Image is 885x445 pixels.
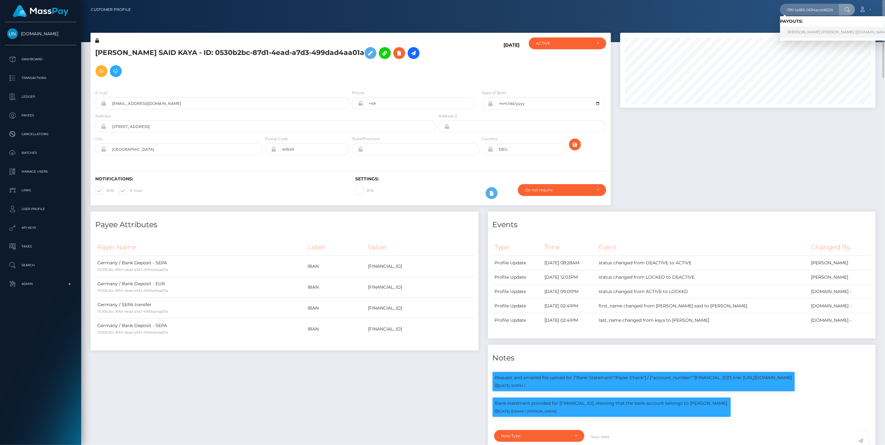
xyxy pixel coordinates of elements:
a: User Profile [5,201,76,217]
label: City [95,136,103,142]
td: [PERSON_NAME] [809,256,871,270]
td: [FINANCIAL_ID] [366,298,474,319]
td: [PERSON_NAME] [809,270,871,285]
span: [DOMAIN_NAME] [5,31,76,37]
td: [DATE] 02:41PM [542,313,597,328]
small: 0530b2bc-87d1-4ead-a7d3-499dad4aa01a [97,288,168,293]
p: Admin [7,279,74,289]
a: Manage Users [5,164,76,179]
small: [DATE] 8:25AM / [PERSON_NAME] [495,409,557,413]
small: 0530b2bc-87d1-4ead-a7d3-499dad4aa01a [97,309,168,314]
h4: Events [493,219,871,230]
a: Initiate Payout [408,47,420,59]
label: Phone [352,90,364,96]
h5: [PERSON_NAME] SAID KAYA - ID: 0530b2bc-87d1-4ead-a7d3-499dad4aa01a [95,44,433,80]
p: API Keys [7,223,74,232]
small: 0530b2bc-87d1-4ead-a7d3-499dad4aa01a [97,330,168,335]
div: ACTIVE [536,41,592,46]
button: ACTIVE [529,37,606,49]
p: Bank statement provided for [FINANCIAL_ID], showing that the bank account belongs to [PERSON_NAME]. [495,400,728,407]
th: Label [306,239,366,256]
a: Cancellations [5,126,76,142]
td: [DATE] 08:28AM [542,256,597,270]
div: Do not require [525,188,592,193]
a: Dashboard [5,51,76,67]
label: Address [95,113,111,119]
td: [DATE] 02:41PM [542,299,597,313]
label: E-mail [119,187,142,195]
th: Value [366,239,474,256]
h4: Notes [493,353,871,364]
td: first_name changed from [PERSON_NAME] said to [PERSON_NAME] [597,299,809,313]
h6: Settings: [355,176,606,182]
p: Transactions [7,73,74,83]
label: Date of Birth [482,90,506,96]
p: Request and emailed file upload for ["Bank Statement","Paper Check"] / {"account_number":"[FINANC... [495,374,792,381]
td: [DATE] 12:03PM [542,270,597,285]
p: Taxes [7,242,74,251]
th: Event [597,239,809,256]
td: IBAN [306,277,366,298]
td: status changed from DEACTIVE to ACTIVE [597,256,809,270]
a: Admin [5,276,76,292]
td: [FINANCIAL_ID] [366,319,474,340]
a: Ledger [5,89,76,105]
th: Payer Name [95,239,306,256]
p: Manage Users [7,167,74,176]
a: Customer Profile [91,3,131,16]
td: [DOMAIN_NAME] - [809,299,871,313]
a: Taxes [5,239,76,254]
h6: Notifications: [95,176,346,182]
td: Profile Update [493,285,543,299]
td: status changed from ACTIVE to LOCKED [597,285,809,299]
td: [FINANCIAL_ID] [366,256,474,277]
p: Payees [7,111,74,120]
label: Address 2 [439,113,457,119]
td: Profile Update [493,270,543,285]
a: API Keys [5,220,76,236]
a: Transactions [5,70,76,86]
p: Cancellations [7,130,74,139]
label: E-mail [95,90,107,96]
td: Profile Update [493,299,543,313]
label: State/Province [352,136,380,142]
td: [DOMAIN_NAME] - [809,313,871,328]
th: Type [493,239,543,256]
p: Search [7,261,74,270]
small: 0530b2bc-87d1-4ead-a7d3-499dad4aa01a [97,267,168,272]
td: status changed from LOCKED to DEACTIVE [597,270,809,285]
p: Dashboard [7,55,74,64]
td: [DATE] 09:01PM [542,285,597,299]
td: Germany / SEPA transfer [95,298,306,319]
a: Links [5,183,76,198]
button: Do not require [518,184,606,196]
h6: [DATE] [504,42,519,82]
input: Search... [780,4,839,16]
p: Batches [7,148,74,158]
h4: Payee Attributes [95,219,474,230]
td: [DOMAIN_NAME] - [809,285,871,299]
td: Germany / Bank Deposit - SEPA [95,319,306,340]
label: SMS [95,187,114,195]
td: Profile Update [493,313,543,328]
td: last_name changed from kaya to [PERSON_NAME] [597,313,809,328]
a: Batches [5,145,76,161]
img: MassPay Logo [13,5,68,17]
td: Profile Update [493,256,543,270]
button: Note Type [494,430,584,442]
label: Postal Code [265,136,288,142]
img: Unlockt.me [7,28,18,39]
td: Germany / Bank Deposit - EUR [95,277,306,298]
td: [FINANCIAL_ID] [366,277,474,298]
div: Note Type [501,433,570,438]
td: Germany / Bank Deposit - SEPA [95,256,306,277]
a: Payees [5,108,76,123]
a: Search [5,257,76,273]
p: Links [7,186,74,195]
th: Changed By [809,239,871,256]
th: Time [542,239,597,256]
label: Country [482,136,498,142]
td: IBAN [306,298,366,319]
label: 2FA [355,187,374,195]
td: IBAN [306,319,366,340]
